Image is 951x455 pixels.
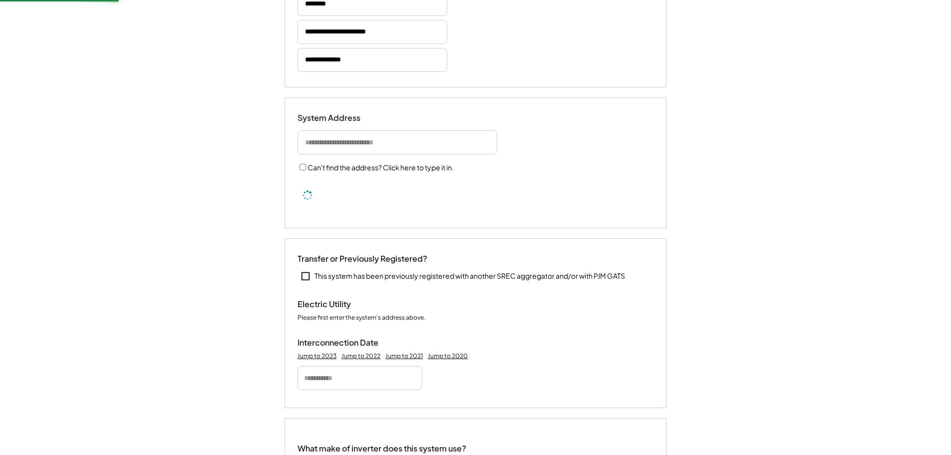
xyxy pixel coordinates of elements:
[428,352,468,360] div: Jump to 2020
[298,314,425,323] div: Please first enter the system's address above.
[341,352,380,360] div: Jump to 2022
[315,271,625,281] div: This system has been previously registered with another SREC aggregator and/or with PJM GATS
[298,113,397,123] div: System Address
[298,254,427,264] div: Transfer or Previously Registered?
[298,299,397,310] div: Electric Utility
[308,163,454,172] label: Can't find the address? Click here to type it in.
[385,352,423,360] div: Jump to 2021
[298,352,336,360] div: Jump to 2023
[298,338,397,348] div: Interconnection Date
